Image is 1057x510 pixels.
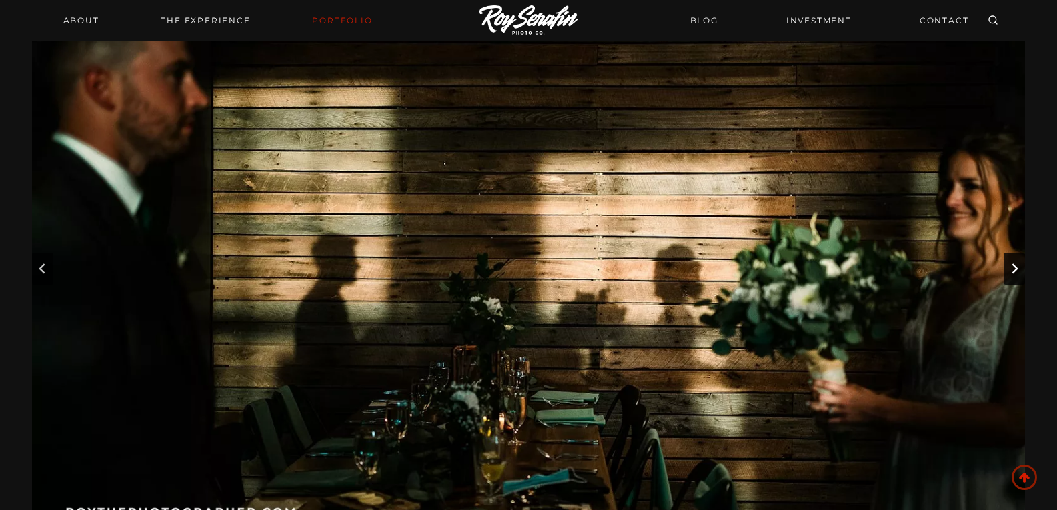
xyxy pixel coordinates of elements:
[153,11,258,30] a: THE EXPERIENCE
[479,5,578,37] img: Logo of Roy Serafin Photo Co., featuring stylized text in white on a light background, representi...
[682,9,977,32] nav: Secondary Navigation
[55,11,107,30] a: About
[1012,465,1037,490] a: Scroll to top
[984,11,1002,30] button: View Search Form
[1004,253,1025,285] button: Next slide
[304,11,380,30] a: Portfolio
[682,9,726,32] a: BLOG
[778,9,860,32] a: INVESTMENT
[912,9,977,32] a: CONTACT
[55,11,381,30] nav: Primary Navigation
[32,253,53,285] button: Previous slide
